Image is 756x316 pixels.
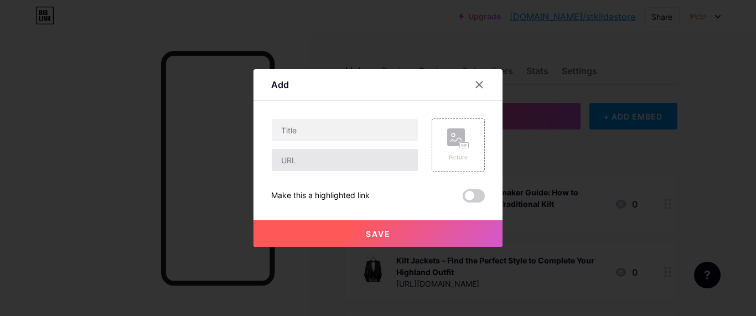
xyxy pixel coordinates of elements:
[272,119,418,141] input: Title
[271,189,370,203] div: Make this a highlighted link
[272,149,418,171] input: URL
[253,220,503,247] button: Save
[366,229,391,239] span: Save
[271,78,289,91] div: Add
[447,153,469,162] div: Picture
